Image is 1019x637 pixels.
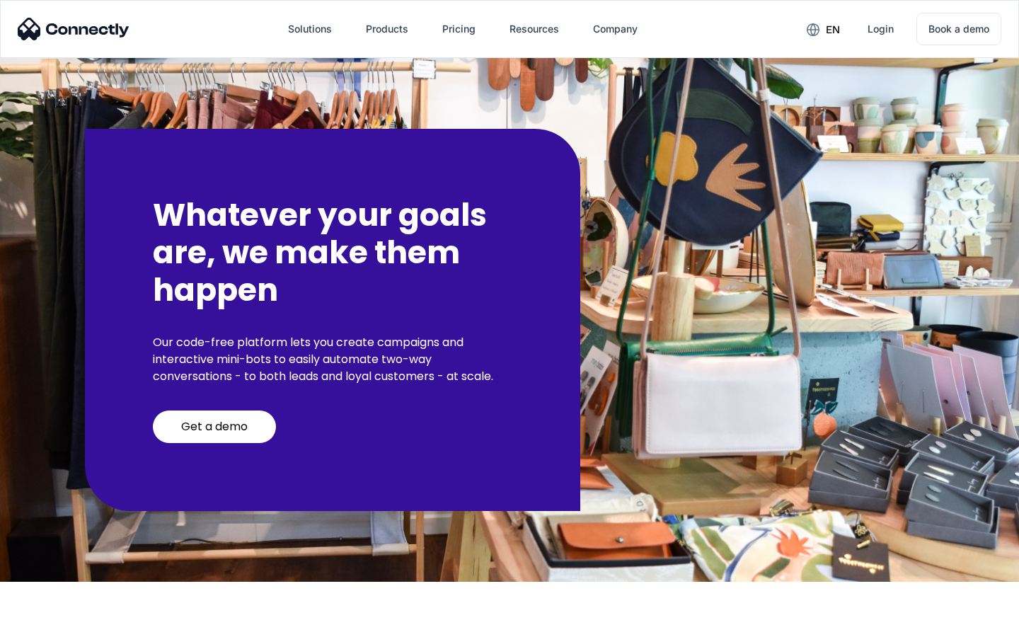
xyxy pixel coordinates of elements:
[795,18,851,40] div: en
[509,19,559,39] div: Resources
[442,19,476,39] div: Pricing
[18,18,129,40] img: Connectly Logo
[366,19,408,39] div: Products
[181,420,248,434] div: Get a demo
[153,334,512,385] p: Our code-free platform lets you create campaigns and interactive mini-bots to easily automate two...
[498,12,570,46] div: Resources
[28,612,85,632] ul: Language list
[582,12,649,46] div: Company
[826,20,840,40] div: en
[14,612,85,632] aside: Language selected: English
[431,12,487,46] a: Pricing
[593,19,638,39] div: Company
[288,19,332,39] div: Solutions
[916,13,1001,45] a: Book a demo
[277,12,343,46] div: Solutions
[868,19,894,39] div: Login
[153,197,512,309] h2: Whatever your goals are, we make them happen
[355,12,420,46] div: Products
[856,12,905,46] a: Login
[153,411,276,443] a: Get a demo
